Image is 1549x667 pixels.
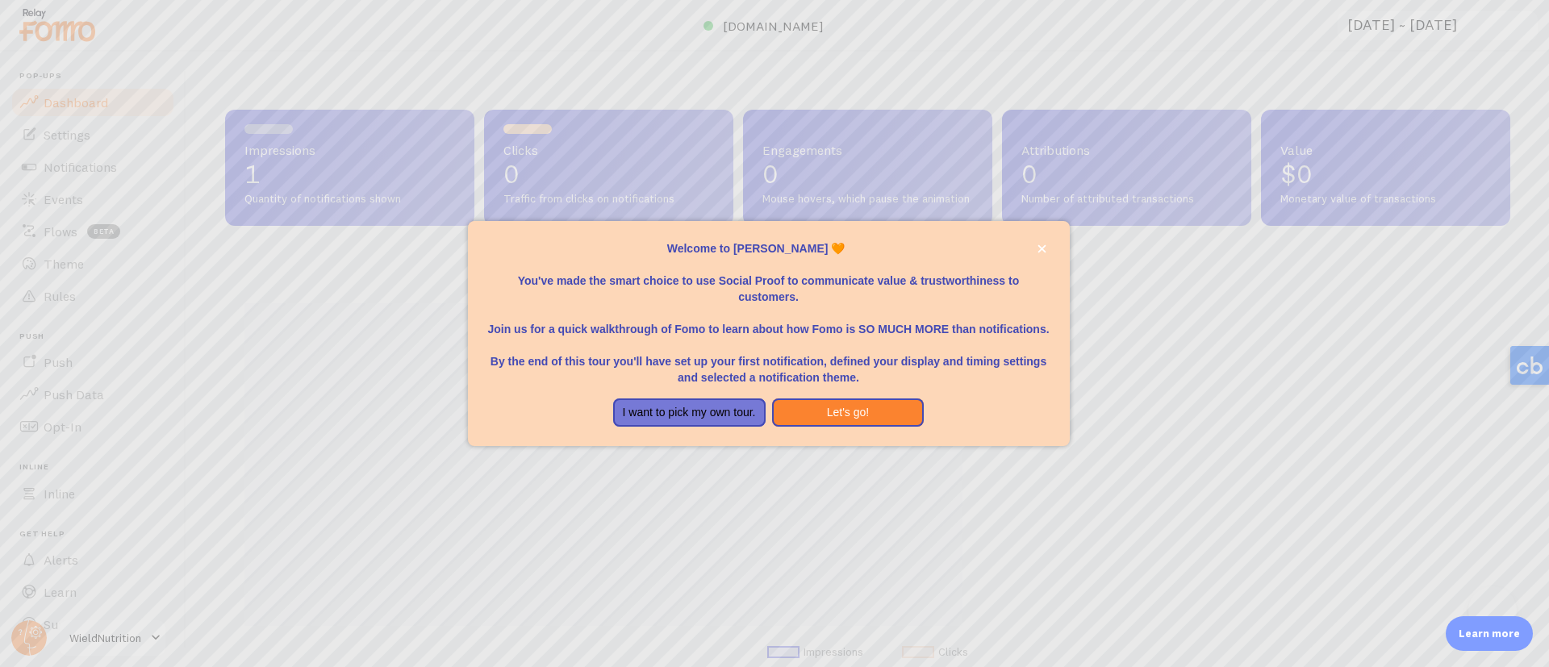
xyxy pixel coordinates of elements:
[1033,240,1050,257] button: close,
[487,305,1050,337] p: Join us for a quick walkthrough of Fomo to learn about how Fomo is SO MUCH MORE than notifications.
[468,221,1070,447] div: Welcome to Fomo, Omar Bouraki 🧡You&amp;#39;ve made the smart choice to use Social Proof to commun...
[487,240,1050,256] p: Welcome to [PERSON_NAME] 🧡
[1446,616,1533,651] div: Learn more
[487,337,1050,386] p: By the end of this tour you'll have set up your first notification, defined your display and timi...
[1459,626,1520,641] p: Learn more
[772,398,925,427] button: Let's go!
[613,398,766,427] button: I want to pick my own tour.
[487,256,1050,305] p: You've made the smart choice to use Social Proof to communicate value & trustworthiness to custom...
